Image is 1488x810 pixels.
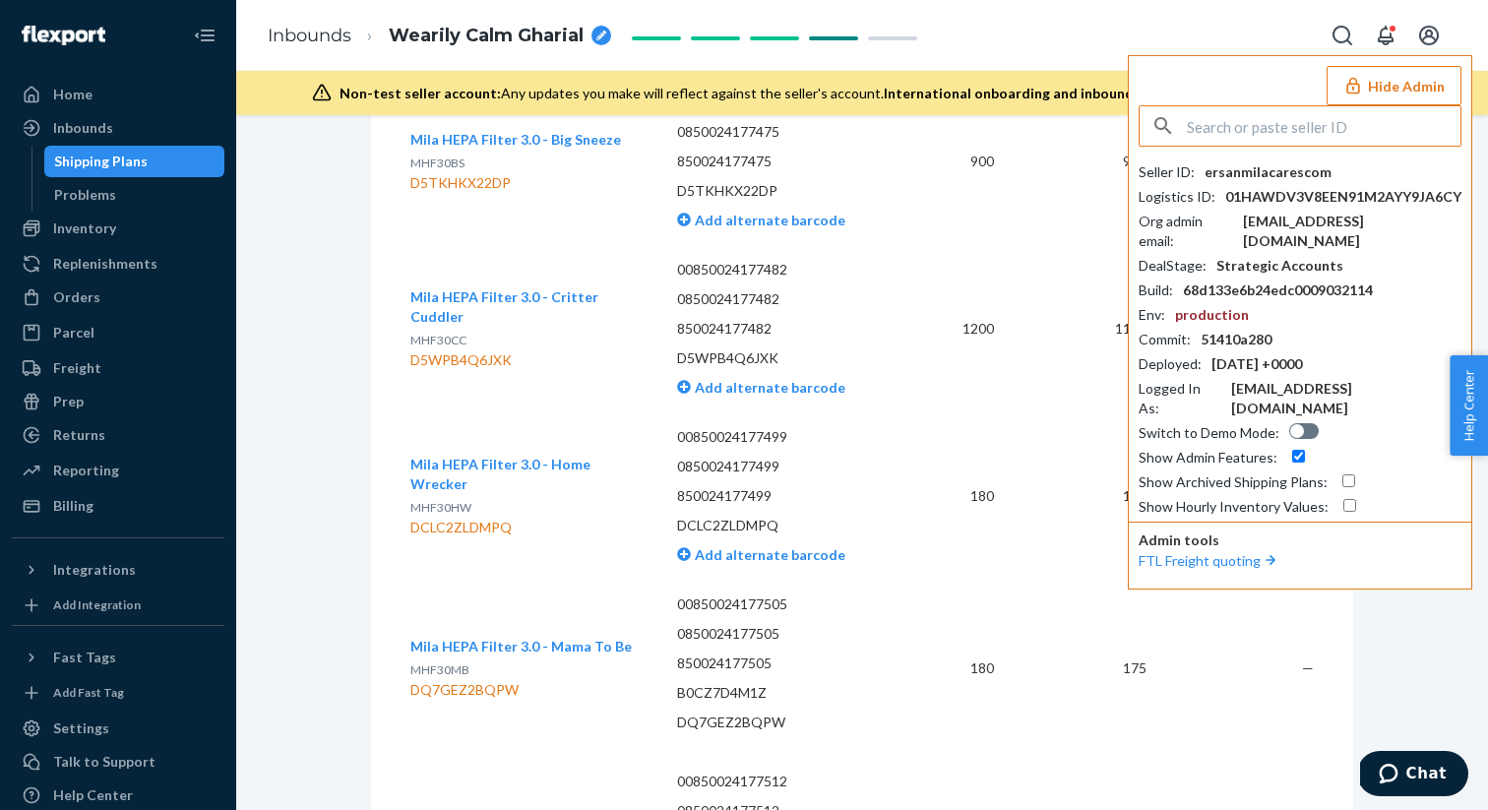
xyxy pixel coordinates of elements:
[1366,16,1405,55] button: Open notifications
[677,212,845,228] a: Add alternate barcode
[911,245,1010,412] td: 1200
[911,412,1010,580] td: 180
[12,490,224,522] a: Billing
[410,455,646,494] button: Mila HEPA Filter 3.0 - Home Wrecker
[1139,472,1328,492] div: Show Archived Shipping Plans :
[1450,355,1488,456] button: Help Center
[53,118,113,138] div: Inbounds
[1360,751,1468,800] iframe: Opens a widget where you can chat to one of our agents
[53,560,136,580] div: Integrations
[410,333,466,347] span: MHF30CC
[691,212,845,228] span: Add alternate barcode
[677,683,897,703] p: B0CZ7D4M1Z
[1139,530,1461,550] p: Admin tools
[911,78,1010,245] td: 900
[1183,280,1373,300] div: 68d133e6b24edc0009032114
[1139,552,1280,569] a: FTL Freight quoting
[1205,162,1332,182] div: ersanmilacarescom
[53,752,155,772] div: Talk to Support
[53,596,141,613] div: Add Integration
[53,85,93,104] div: Home
[12,79,224,110] a: Home
[410,287,646,327] button: Mila HEPA Filter 3.0 - Critter Cuddler
[1139,212,1233,251] div: Org admin email :
[677,260,897,280] p: 00850024177482
[677,427,897,447] p: 00850024177499
[677,152,897,171] p: 850024177475
[410,350,646,370] div: D5WPB4Q6JXK
[12,281,224,313] a: Orders
[884,85,1394,101] span: International onboarding and inbounding may not work during impersonation.
[12,746,224,778] button: Talk to Support
[340,84,1394,103] div: Any updates you make will reflect against the seller's account.
[1139,379,1221,418] div: Logged In As :
[1302,659,1314,676] span: —
[12,419,224,451] a: Returns
[1187,106,1460,146] input: Search or paste seller ID
[53,287,100,307] div: Orders
[53,254,157,274] div: Replenishments
[44,146,225,177] a: Shipping Plans
[677,772,897,791] p: 00850024177512
[677,289,897,309] p: 0850024177482
[677,348,897,368] p: D5WPB4Q6JXK
[53,496,93,516] div: Billing
[1139,330,1191,349] div: Commit :
[12,352,224,384] a: Freight
[410,518,646,537] div: DCLC2ZLDMPQ
[410,456,590,492] span: Mila HEPA Filter 3.0 - Home Wrecker
[12,642,224,673] button: Fast Tags
[12,554,224,586] button: Integrations
[677,546,845,563] a: Add alternate barcode
[1211,354,1302,374] div: [DATE] +0000
[53,323,94,343] div: Parcel
[1010,412,1161,580] td: 180
[410,288,598,325] span: Mila HEPA Filter 3.0 - Critter Cuddler
[22,26,105,45] img: Flexport logo
[1139,448,1277,467] div: Show Admin Features :
[53,218,116,238] div: Inventory
[677,181,897,201] p: D5TKHKX22DP
[691,379,845,396] span: Add alternate barcode
[1201,330,1271,349] div: 51410a280
[53,392,84,411] div: Prep
[1139,497,1329,517] div: Show Hourly Inventory Values :
[691,546,845,563] span: Add alternate barcode
[1139,423,1279,443] div: Switch to Demo Mode :
[1010,245,1161,412] td: 1170
[1175,305,1249,325] div: production
[12,248,224,280] a: Replenishments
[12,213,224,244] a: Inventory
[53,358,101,378] div: Freight
[410,637,632,656] button: Mila HEPA Filter 3.0 - Mama To Be
[1243,212,1461,251] div: [EMAIL_ADDRESS][DOMAIN_NAME]
[410,156,465,170] span: MHF30BS
[54,185,116,205] div: Problems
[12,593,224,617] a: Add Integration
[1216,256,1343,276] div: Strategic Accounts
[1139,305,1165,325] div: Env :
[53,461,119,480] div: Reporting
[410,662,469,677] span: MHF30MB
[1010,78,1161,245] td: 910
[677,594,897,614] p: 00850024177505
[410,173,621,193] div: D5TKHKX22DP
[268,25,351,46] a: Inbounds
[12,112,224,144] a: Inbounds
[12,386,224,417] a: Prep
[410,500,471,515] span: MHF30HW
[677,379,845,396] a: Add alternate barcode
[1139,354,1202,374] div: Deployed :
[677,624,897,644] p: 0850024177505
[410,680,632,700] div: DQ7GEZ2BQPW
[1225,187,1461,207] div: 01HAWDV3V8EEN91M2AYY9JA6CY
[1323,16,1362,55] button: Open Search Box
[1010,580,1161,757] td: 175
[44,179,225,211] a: Problems
[677,713,897,732] p: DQ7GEZ2BQPW
[677,122,897,142] p: 0850024177475
[12,713,224,744] a: Settings
[410,130,621,150] button: Mila HEPA Filter 3.0 - Big Sneeze
[1327,66,1461,105] button: Hide Admin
